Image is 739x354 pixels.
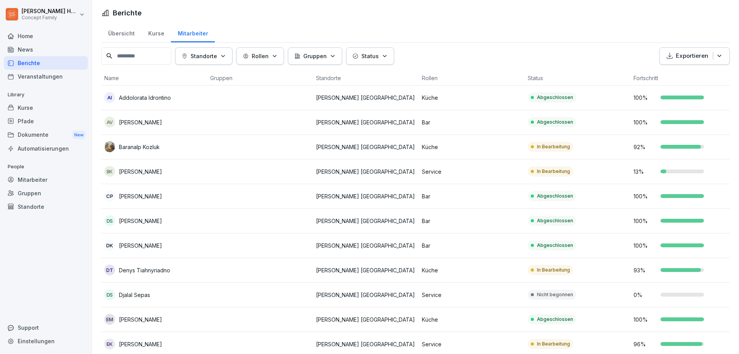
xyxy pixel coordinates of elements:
[4,128,88,142] a: DokumenteNew
[104,141,115,152] img: sr2ten894h8x69xldjs82xc4.png
[288,47,342,65] button: Gruppen
[4,114,88,128] div: Pfade
[119,217,162,225] p: [PERSON_NAME]
[422,242,522,250] p: Bar
[422,291,522,299] p: Service
[313,71,419,86] th: Standorte
[634,143,657,151] p: 92 %
[634,94,657,102] p: 100 %
[634,192,657,200] p: 100 %
[104,92,115,103] div: AI
[171,23,215,42] a: Mitarbeiter
[316,217,416,225] p: [PERSON_NAME] [GEOGRAPHIC_DATA]
[537,94,573,101] p: Abgeschlossen
[316,118,416,126] p: [PERSON_NAME] [GEOGRAPHIC_DATA]
[634,340,657,348] p: 96 %
[22,8,78,15] p: [PERSON_NAME] Huttarsch
[316,291,416,299] p: [PERSON_NAME] [GEOGRAPHIC_DATA]
[101,71,207,86] th: Name
[119,143,160,151] p: Baranalp Kozluk
[634,118,657,126] p: 100 %
[422,266,522,274] p: Küche
[634,168,657,176] p: 13 %
[537,316,573,323] p: Abgeschlossen
[113,8,142,18] h1: Berichte
[4,43,88,56] a: News
[316,192,416,200] p: [PERSON_NAME] [GEOGRAPHIC_DATA]
[207,71,313,86] th: Gruppen
[316,242,416,250] p: [PERSON_NAME] [GEOGRAPHIC_DATA]
[422,94,522,102] p: Küche
[537,168,570,175] p: In Bearbeitung
[101,23,141,42] div: Übersicht
[4,101,88,114] a: Kurse
[422,315,522,324] p: Küche
[419,71,525,86] th: Rollen
[119,266,170,274] p: Denys Tiahnyriadno
[119,242,162,250] p: [PERSON_NAME]
[525,71,630,86] th: Status
[4,200,88,213] a: Standorte
[422,217,522,225] p: Bar
[119,291,150,299] p: Djalal Sepas
[4,56,88,70] a: Berichte
[422,192,522,200] p: Bar
[191,52,217,60] p: Standorte
[4,70,88,83] a: Veranstaltungen
[537,242,573,249] p: Abgeschlossen
[4,161,88,173] p: People
[119,94,171,102] p: Addolorata Idrontino
[316,266,416,274] p: [PERSON_NAME] [GEOGRAPHIC_DATA]
[676,52,708,60] p: Exportieren
[119,315,162,324] p: [PERSON_NAME]
[4,128,88,142] div: Dokumente
[104,240,115,251] div: DK
[104,191,115,201] div: CP
[119,340,162,348] p: [PERSON_NAME]
[634,315,657,324] p: 100 %
[630,71,736,86] th: Fortschritt
[316,340,416,348] p: [PERSON_NAME] [GEOGRAPHIC_DATA]
[104,289,115,300] div: DS
[4,29,88,43] a: Home
[119,192,162,200] p: [PERSON_NAME]
[4,186,88,200] a: Gruppen
[537,217,573,224] p: Abgeschlossen
[361,52,379,60] p: Status
[537,119,573,126] p: Abgeschlossen
[236,47,284,65] button: Rollen
[104,314,115,325] div: EM
[316,168,416,176] p: [PERSON_NAME] [GEOGRAPHIC_DATA]
[4,334,88,348] a: Einstellungen
[141,23,171,42] a: Kurse
[316,143,416,151] p: [PERSON_NAME] [GEOGRAPHIC_DATA]
[22,15,78,20] p: Concept Family
[104,117,115,128] div: AV
[537,143,570,150] p: In Bearbeitung
[119,118,162,126] p: [PERSON_NAME]
[175,47,232,65] button: Standorte
[104,166,115,177] div: BK
[72,131,85,139] div: New
[537,193,573,200] p: Abgeschlossen
[4,321,88,334] div: Support
[252,52,269,60] p: Rollen
[4,173,88,186] div: Mitarbeiter
[119,168,162,176] p: [PERSON_NAME]
[4,89,88,101] p: Library
[4,142,88,155] a: Automatisierungen
[422,118,522,126] p: Bar
[422,143,522,151] p: Küche
[634,266,657,274] p: 93 %
[316,315,416,324] p: [PERSON_NAME] [GEOGRAPHIC_DATA]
